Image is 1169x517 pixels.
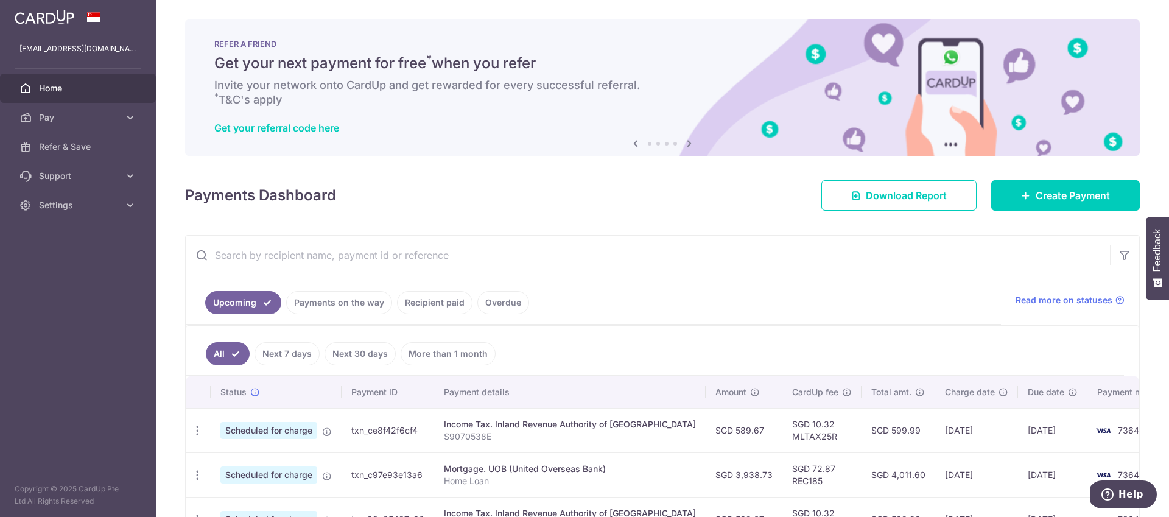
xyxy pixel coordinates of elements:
span: Pay [39,111,119,124]
img: RAF banner [185,19,1140,156]
input: Search by recipient name, payment id or reference [186,236,1110,275]
h4: Payments Dashboard [185,185,336,206]
span: 7364 [1118,425,1139,435]
a: Create Payment [991,180,1140,211]
a: More than 1 month [401,342,496,365]
td: SGD 72.87 REC185 [782,452,862,497]
span: Due date [1028,386,1064,398]
img: Bank Card [1091,468,1115,482]
a: Get your referral code here [214,122,339,134]
span: 7364 [1118,470,1139,480]
span: Refer & Save [39,141,119,153]
span: CardUp fee [792,386,838,398]
p: Home Loan [444,475,696,487]
a: Read more on statuses [1016,294,1125,306]
span: Status [220,386,247,398]
span: Support [39,170,119,182]
td: SGD 10.32 MLTAX25R [782,408,862,452]
span: Charge date [945,386,995,398]
button: Feedback - Show survey [1146,217,1169,300]
td: SGD 589.67 [706,408,782,452]
p: REFER A FRIEND [214,39,1111,49]
div: Mortgage. UOB (United Overseas Bank) [444,463,696,475]
iframe: Opens a widget where you can find more information [1090,480,1157,511]
h5: Get your next payment for free when you refer [214,54,1111,73]
td: [DATE] [1018,452,1087,497]
td: txn_ce8f42f6cf4 [342,408,434,452]
td: SGD 3,938.73 [706,452,782,497]
div: Income Tax. Inland Revenue Authority of [GEOGRAPHIC_DATA] [444,418,696,431]
th: Payment ID [342,376,434,408]
p: S9070538E [444,431,696,443]
td: [DATE] [935,408,1018,452]
span: Read more on statuses [1016,294,1112,306]
td: SGD 4,011.60 [862,452,935,497]
a: All [206,342,250,365]
span: Scheduled for charge [220,422,317,439]
span: Scheduled for charge [220,466,317,484]
td: txn_c97e93e13a6 [342,452,434,497]
span: Feedback [1152,229,1163,272]
img: Bank Card [1091,423,1115,438]
img: CardUp [15,10,74,24]
th: Payment details [434,376,706,408]
td: [DATE] [1018,408,1087,452]
td: SGD 599.99 [862,408,935,452]
a: Overdue [477,291,529,314]
a: Next 30 days [325,342,396,365]
span: Home [39,82,119,94]
td: [DATE] [935,452,1018,497]
a: Next 7 days [255,342,320,365]
a: Upcoming [205,291,281,314]
p: [EMAIL_ADDRESS][DOMAIN_NAME] [19,43,136,55]
span: Total amt. [871,386,911,398]
span: Settings [39,199,119,211]
a: Payments on the way [286,291,392,314]
h6: Invite your network onto CardUp and get rewarded for every successful referral. T&C's apply [214,78,1111,107]
span: Download Report [866,188,947,203]
a: Download Report [821,180,977,211]
a: Recipient paid [397,291,472,314]
span: Create Payment [1036,188,1110,203]
span: Amount [715,386,746,398]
